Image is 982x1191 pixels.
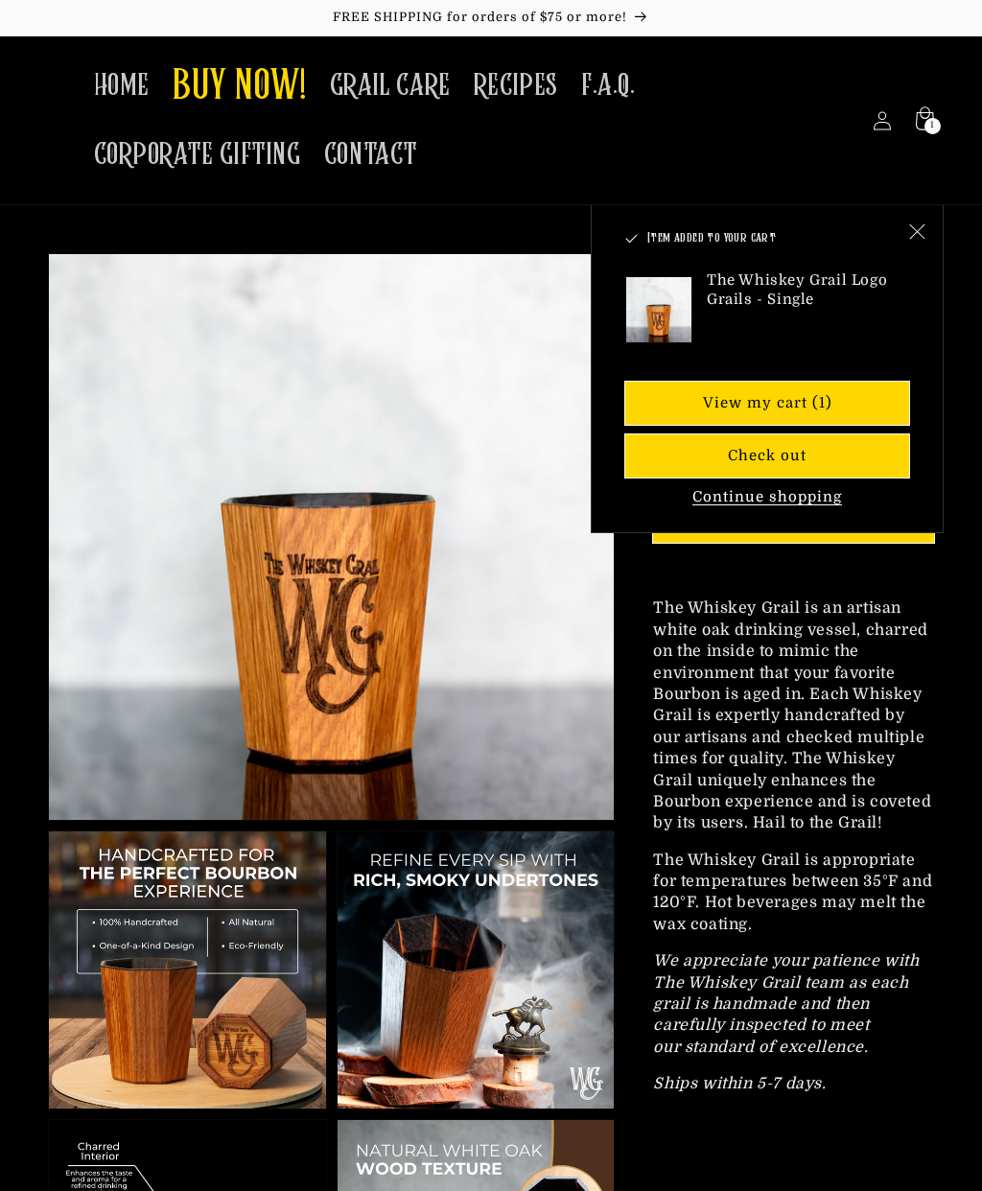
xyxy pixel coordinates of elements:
a: GRAIL CARE [318,56,462,116]
span: GRAIL CARE [330,67,451,105]
a: BUY NOW! [161,50,318,126]
h2: Item added to your cart [625,229,896,248]
div: Item added to your cart [591,205,944,532]
a: View my cart (1) [625,382,909,425]
p: The Whiskey Grail is an artisan white oak drinking vessel, charred on the inside to mimic the env... [653,597,934,833]
span: HOME [94,67,150,105]
a: F.A.Q. [570,56,647,116]
a: CORPORATE GIFTING [82,125,313,185]
a: HOME [82,56,161,116]
span: RECIPES [474,67,558,105]
p: FREE SHIPPING for orders of $75 or more! [19,10,963,26]
em: Ships within 5-7 days. [653,1075,826,1092]
button: Check out [625,434,909,478]
h3: The Whiskey Grail Logo Grails - Single [707,271,909,309]
span: CONTACT [324,136,418,174]
button: Close [896,210,938,252]
a: RECIPES [462,56,570,116]
span: 1 [930,118,935,134]
span: The Whiskey Grail is appropriate for temperatures between 35°F and 120°F. Hot beverages may melt ... [653,852,932,933]
span: BUY NOW! [173,61,307,114]
em: We appreciate your patience with The Whiskey Grail team as each grail is handmade and then carefu... [653,952,919,1056]
a: CONTACT [313,125,430,185]
img: Grail Benefits [49,831,326,1109]
img: Grail Benefits [338,831,615,1109]
button: Continue shopping [687,487,848,506]
span: CORPORATE GIFTING [94,136,301,174]
span: F.A.Q. [581,67,636,105]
